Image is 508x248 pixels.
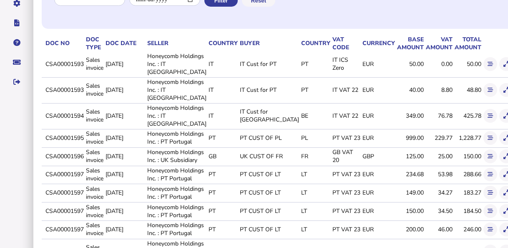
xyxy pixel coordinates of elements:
[424,147,453,164] td: 25.00
[207,220,238,238] td: PT
[424,166,453,183] td: 53.98
[453,129,482,146] td: 1,228.77
[207,166,238,183] td: PT
[395,184,424,201] td: 149.00
[395,166,424,183] td: 234.68
[395,129,424,146] td: 999.00
[483,57,497,71] button: Show flow
[44,103,84,128] td: CSA00001594
[44,52,84,76] td: CSA00001593
[299,77,331,102] td: PT
[104,35,146,52] th: Doc Date
[299,129,331,146] td: PL
[331,77,361,102] td: IT VAT 22
[8,34,25,51] button: Help pages
[424,184,453,201] td: 34.27
[8,53,25,71] button: Raise a support ticket
[207,77,238,102] td: IT
[44,147,84,164] td: CSA00001596
[453,166,482,183] td: 288.66
[483,149,497,163] button: Show flow
[424,129,453,146] td: 229.77
[299,220,331,238] td: LT
[453,147,482,164] td: 150.00
[238,184,299,201] td: PT CUST OF LT
[395,220,424,238] td: 200.00
[238,202,299,220] td: PT CUST OF LT
[424,103,453,128] td: 76.78
[361,52,395,76] td: EUR
[483,83,497,97] button: Show flow
[84,202,104,220] td: Sales invoice
[331,220,361,238] td: PT VAT 23
[84,129,104,146] td: Sales invoice
[146,52,207,76] td: Honeycomb Holdings Inc. : IT [GEOGRAPHIC_DATA]
[361,147,395,164] td: GBP
[44,202,84,220] td: CSA00001597
[146,184,207,201] td: Honeycomb Holdings Inc. : PT Portugal
[207,103,238,128] td: IT
[84,166,104,183] td: Sales invoice
[331,147,361,164] td: GB VAT 20
[395,77,424,102] td: 40.00
[104,184,146,201] td: [DATE]
[453,103,482,128] td: 425.78
[395,35,424,52] th: Base amount
[104,166,146,183] td: [DATE]
[299,35,331,52] th: Country
[483,109,497,123] button: Show flow
[84,77,104,102] td: Sales invoice
[361,103,395,128] td: EUR
[395,52,424,76] td: 50.00
[146,77,207,102] td: Honeycomb Holdings Inc. : IT [GEOGRAPHIC_DATA]
[483,223,497,236] button: Show flow
[361,202,395,220] td: EUR
[238,147,299,164] td: UK CUST OF FR
[84,35,104,52] th: Doc Type
[424,35,453,52] th: VAT amount
[146,103,207,128] td: Honeycomb Holdings Inc. : IT [GEOGRAPHIC_DATA]
[146,35,207,52] th: Seller
[483,186,497,200] button: Show flow
[361,35,395,52] th: Currency
[424,52,453,76] td: 0.00
[361,166,395,183] td: EUR
[207,202,238,220] td: PT
[104,103,146,128] td: [DATE]
[238,103,299,128] td: IT Cust for [GEOGRAPHIC_DATA]
[44,184,84,201] td: CSA00001597
[361,184,395,201] td: EUR
[331,184,361,201] td: PT VAT 23
[483,204,497,218] button: Show flow
[331,35,361,52] th: VAT code
[453,77,482,102] td: 48.80
[453,52,482,76] td: 50.00
[207,52,238,76] td: IT
[8,73,25,91] button: Sign out
[104,129,146,146] td: [DATE]
[395,103,424,128] td: 349.00
[207,147,238,164] td: GB
[331,129,361,146] td: PT VAT 23
[44,166,84,183] td: CSA00001597
[238,166,299,183] td: PT CUST OF LT
[331,103,361,128] td: IT VAT 22
[483,131,497,145] button: Show flow
[395,147,424,164] td: 125.00
[146,166,207,183] td: Honeycomb Holdings Inc. : PT Portugal
[44,35,84,52] th: Doc No
[299,103,331,128] td: BE
[146,202,207,220] td: Honeycomb Holdings Inc. : PT Portugal
[238,129,299,146] td: PT CUST OF PL
[146,129,207,146] td: Honeycomb Holdings Inc. : PT Portugal
[424,220,453,238] td: 46.00
[238,220,299,238] td: PT CUST OF LT
[84,220,104,238] td: Sales invoice
[331,202,361,220] td: PT VAT 23
[44,77,84,102] td: CSA00001593
[299,52,331,76] td: PT
[299,184,331,201] td: LT
[361,77,395,102] td: EUR
[104,52,146,76] td: [DATE]
[453,35,482,52] th: Total amount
